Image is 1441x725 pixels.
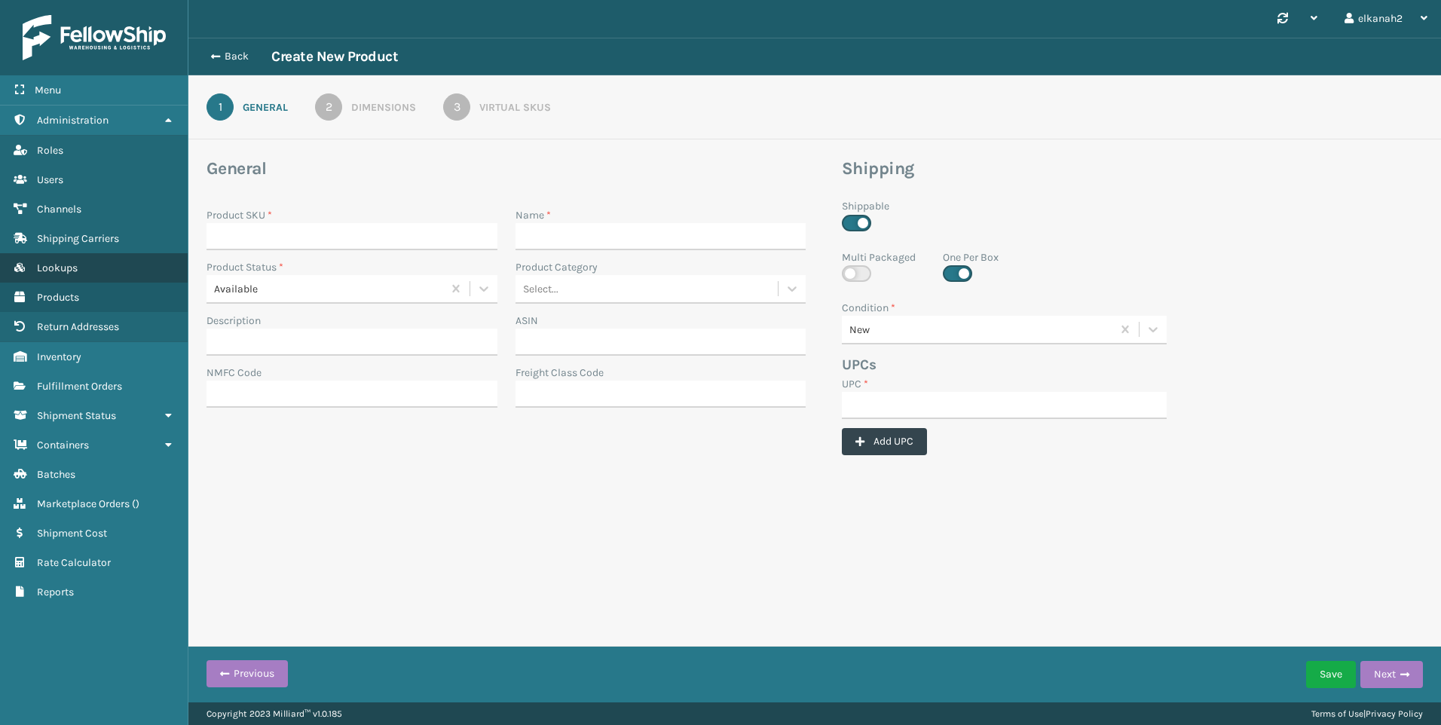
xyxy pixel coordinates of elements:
img: logo [23,15,166,60]
span: Rate Calculator [37,556,111,569]
span: Users [37,173,63,186]
div: Dimensions [351,99,416,115]
label: Product Status [207,259,283,275]
label: Freight Class Code [516,365,604,381]
div: New [849,322,1113,338]
span: Shipment Cost [37,527,107,540]
label: Product Category [516,259,598,275]
span: Fulfillment Orders [37,380,122,393]
span: Shipping Carriers [37,232,119,245]
button: Save [1306,661,1356,688]
span: Marketplace Orders [37,497,130,510]
label: Multi Packaged [842,249,916,265]
button: Back [202,50,271,63]
div: Select... [523,281,558,297]
span: Batches [37,468,75,481]
div: General [243,99,288,115]
span: Menu [35,84,61,96]
span: Reports [37,586,74,598]
a: Privacy Policy [1366,708,1423,719]
label: NMFC Code [207,365,262,381]
button: Previous [207,660,288,687]
label: Description [207,313,261,329]
label: Shippable [842,198,889,214]
span: Products [37,291,79,304]
h3: General [207,158,806,180]
div: | [1311,702,1423,725]
label: UPC [842,376,868,392]
label: One Per Box [943,249,999,265]
b: UPCs [842,356,877,373]
span: Inventory [37,350,81,363]
div: Available [214,281,444,297]
div: 3 [443,93,470,121]
span: Roles [37,144,63,157]
div: Virtual SKUs [479,99,551,115]
div: 1 [207,93,234,121]
button: Next [1360,661,1423,688]
span: Lookups [37,262,78,274]
a: Terms of Use [1311,708,1363,719]
label: Condition [842,300,895,316]
span: Shipment Status [37,409,116,422]
span: Containers [37,439,89,451]
label: Product SKU [207,207,272,223]
span: Channels [37,203,81,216]
span: Return Addresses [37,320,119,333]
h3: Shipping [842,158,1339,180]
span: Administration [37,114,109,127]
label: Name [516,207,551,223]
button: Add UPC [842,428,927,455]
p: Copyright 2023 Milliard™ v 1.0.185 [207,702,342,725]
h3: Create New Product [271,47,398,66]
div: 2 [315,93,342,121]
span: ( ) [132,497,139,510]
label: ASIN [516,313,538,329]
